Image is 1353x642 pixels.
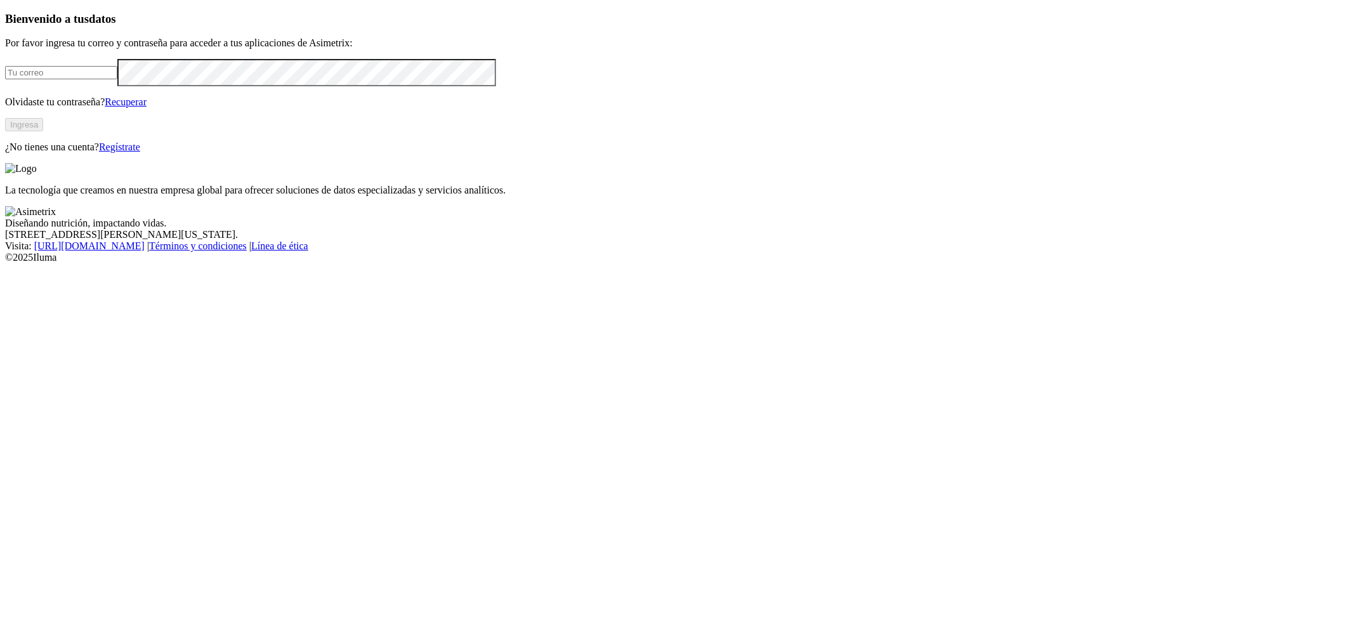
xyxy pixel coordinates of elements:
[5,37,1348,49] p: Por favor ingresa tu correo y contraseña para acceder a tus aplicaciones de Asimetrix:
[5,141,1348,153] p: ¿No tienes una cuenta?
[5,185,1348,196] p: La tecnología que creamos en nuestra empresa global para ofrecer soluciones de datos especializad...
[5,163,37,174] img: Logo
[5,240,1348,252] div: Visita : | |
[251,240,308,251] a: Línea de ética
[99,141,140,152] a: Regístrate
[5,206,56,218] img: Asimetrix
[5,229,1348,240] div: [STREET_ADDRESS][PERSON_NAME][US_STATE].
[5,96,1348,108] p: Olvidaste tu contraseña?
[105,96,147,107] a: Recuperar
[5,118,43,131] button: Ingresa
[5,252,1348,263] div: © 2025 Iluma
[5,218,1348,229] div: Diseñando nutrición, impactando vidas.
[149,240,247,251] a: Términos y condiciones
[5,12,1348,26] h3: Bienvenido a tus
[5,66,117,79] input: Tu correo
[89,12,116,25] span: datos
[34,240,145,251] a: [URL][DOMAIN_NAME]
